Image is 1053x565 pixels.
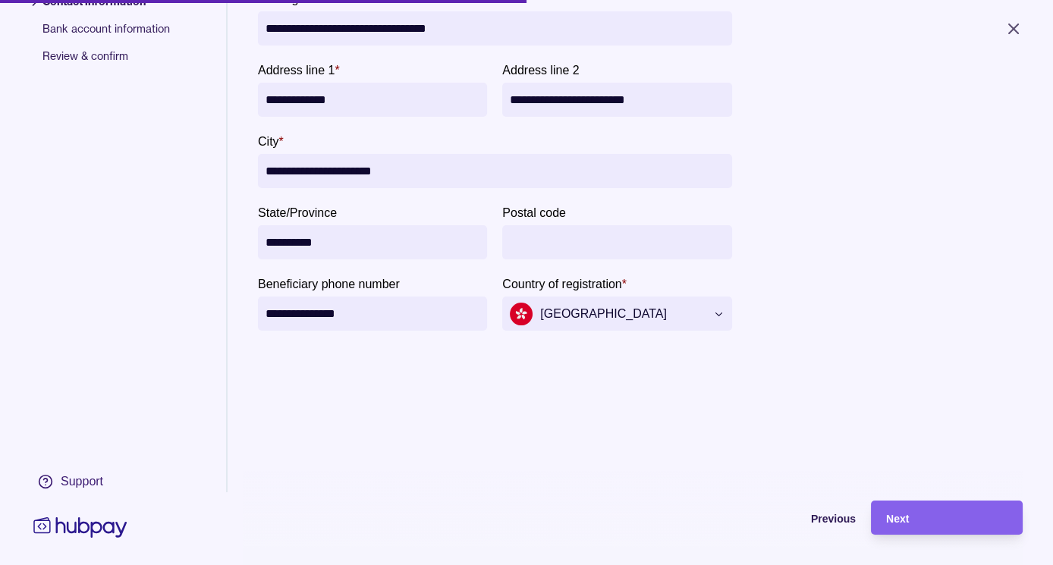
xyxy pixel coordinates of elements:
[871,501,1023,535] button: Next
[30,466,130,498] a: Support
[502,61,579,79] label: Address line 2
[258,135,279,148] p: City
[258,278,400,290] p: Beneficiary phone number
[510,225,724,259] input: Postal code
[811,513,856,525] span: Previous
[266,225,479,259] input: State/Province
[266,297,479,331] input: Beneficiary phone number
[258,275,400,293] label: Beneficiary phone number
[266,83,479,117] input: Address line 1
[502,275,627,293] label: Country of registration
[42,49,170,76] span: Review & confirm
[266,11,725,46] input: Full registered business name
[886,513,909,525] span: Next
[510,83,724,117] input: Address line 2
[61,473,103,490] div: Support
[258,206,337,219] p: State/Province
[502,206,566,219] p: Postal code
[258,203,337,221] label: State/Province
[502,64,579,77] p: Address line 2
[986,12,1041,46] button: Close
[258,64,335,77] p: Address line 1
[42,21,170,49] span: Bank account information
[258,132,284,150] label: City
[502,278,621,290] p: Country of registration
[704,501,856,535] button: Previous
[502,203,566,221] label: Postal code
[258,61,340,79] label: Address line 1
[266,154,725,188] input: City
